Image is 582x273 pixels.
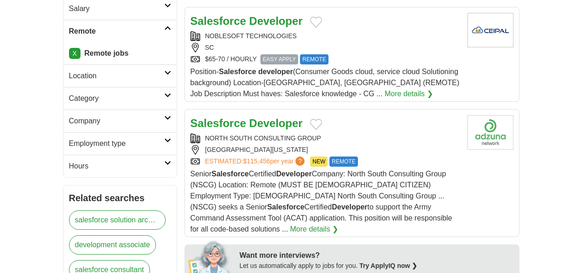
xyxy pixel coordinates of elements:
[69,3,164,14] h2: Salary
[190,54,460,64] div: $65-70 / HOURLY
[212,170,249,178] strong: Salesforce
[385,88,433,99] a: More details ❯
[243,157,270,165] span: $115,456
[190,134,460,143] div: NORTH SOUTH CONSULTING GROUP
[69,138,164,149] h2: Employment type
[329,157,357,167] span: REMOTE
[310,17,322,28] button: Add to favorite jobs
[205,32,297,40] a: NOBLESOFT TECHNOLOGIES
[310,119,322,130] button: Add to favorite jobs
[69,161,164,172] h2: Hours
[249,117,303,129] strong: Developer
[190,15,303,27] a: Salesforce Developer
[69,210,166,230] a: salesforce solution architect
[359,262,417,269] a: Try ApplyIQ now ❯
[63,155,177,177] a: Hours
[63,110,177,132] a: Company
[310,157,328,167] span: NEW
[63,20,177,42] a: Remote
[190,43,460,52] div: SC
[332,203,367,211] strong: Developer
[69,70,164,81] h2: Location
[63,87,177,110] a: Category
[190,170,452,233] span: Senior Certified Company: North South Consulting Group (NSCG) Location: Remote (MUST BE [DEMOGRAP...
[467,13,513,47] img: Noblesoft Technologies logo
[190,68,460,98] span: Position- (Consumer Goods cloud, service cloud Solutioning background) Location-[GEOGRAPHIC_DATA]...
[240,250,514,261] div: Want more interviews?
[190,15,246,27] strong: Salesforce
[249,15,303,27] strong: Developer
[276,170,311,178] strong: Developer
[63,64,177,87] a: Location
[69,26,164,37] h2: Remote
[63,132,177,155] a: Employment type
[69,191,171,205] h2: Related searches
[258,68,293,76] strong: developer
[84,49,128,57] strong: Remote jobs
[69,93,164,104] h2: Category
[300,54,328,64] span: REMOTE
[267,203,305,211] strong: Salesforce
[190,117,246,129] strong: Salesforce
[240,261,514,271] div: Let us automatically apply to jobs for you.
[205,157,307,167] a: ESTIMATED:$115,456per year?
[69,48,81,59] a: X
[69,116,164,127] h2: Company
[69,235,156,255] a: development associate
[219,68,256,76] strong: Salesforce
[190,145,460,155] div: [GEOGRAPHIC_DATA][US_STATE]
[260,54,298,64] span: EASY APPLY
[295,157,305,166] span: ?
[467,115,513,150] img: Company logo
[290,224,339,235] a: More details ❯
[190,117,303,129] a: Salesforce Developer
